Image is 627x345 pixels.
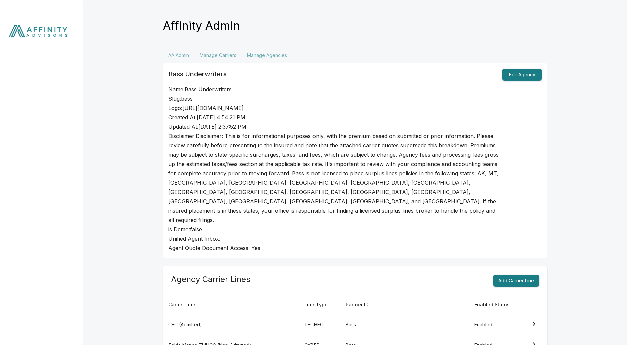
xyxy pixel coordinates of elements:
[168,131,502,225] div: Disclaimer: Disclaimer: This is for informational purposes only, with the premium based on submit...
[171,274,250,285] h5: Agency Carrier Lines
[340,295,469,314] th: Partner ID
[163,47,547,63] div: Settings Tabs
[168,113,502,122] div: Created At: [DATE] 4:54:21 PM
[163,314,299,335] td: CFC (Admitted)
[299,295,340,314] th: Line Type
[469,295,525,314] th: Enabled Status
[163,295,299,314] th: Carrier Line
[299,314,340,335] td: TECHEO
[168,94,502,103] div: Slug: bass
[168,243,502,253] div: Agent Quote Document Access: Yes
[194,47,242,63] button: Manage Carriers
[502,69,542,81] button: Edit Agency
[168,234,502,243] div: Unified Agent Inbox: -
[163,47,194,63] button: AA Admin
[168,103,502,113] div: Logo: [URL][DOMAIN_NAME]
[168,122,502,131] div: Updated At: [DATE] 2:37:52 PM
[168,85,502,94] div: Name: Bass Underwriters
[493,275,539,287] button: Add Carrier Line
[242,47,292,63] button: Manage Agencies
[168,225,502,234] div: is Demo: false
[340,314,469,335] td: Bass
[469,314,525,335] td: Enabled
[168,69,502,79] h6: Bass Underwriters
[163,19,240,33] h4: Affinity Admin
